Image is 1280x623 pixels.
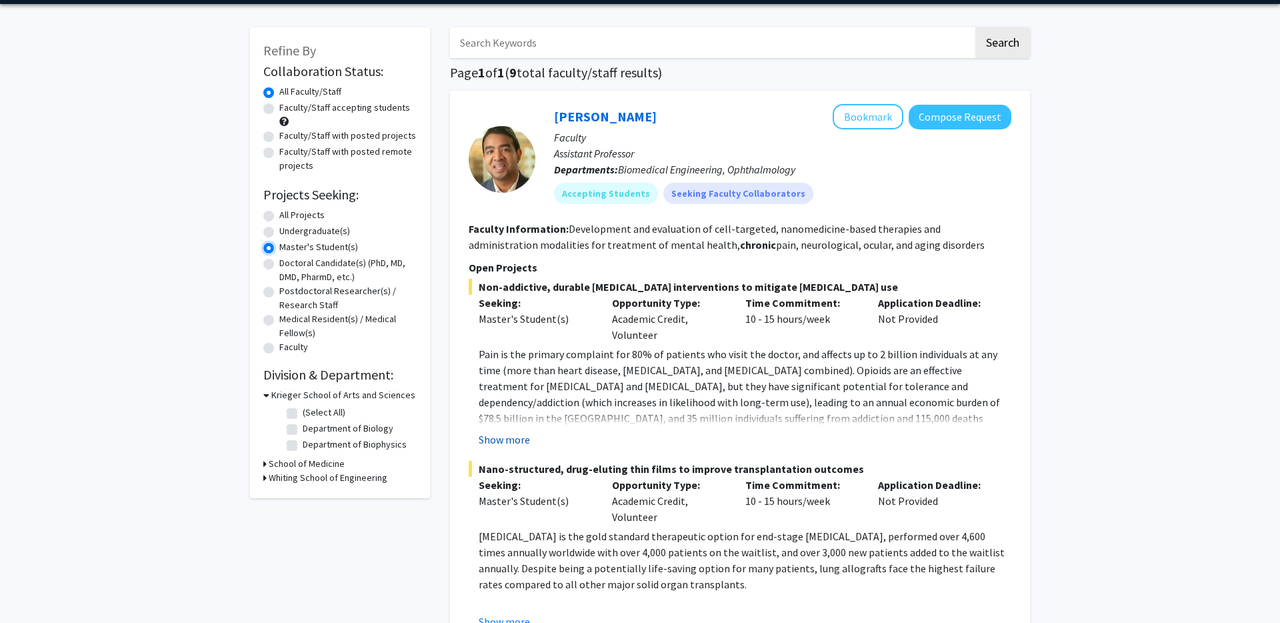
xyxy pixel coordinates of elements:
h3: School of Medicine [269,457,345,471]
mat-chip: Seeking Faculty Collaborators [663,183,813,204]
p: Application Deadline: [878,295,991,311]
label: Faculty [279,340,308,354]
div: 10 - 15 hours/week [735,295,869,343]
label: All Faculty/Staff [279,85,341,99]
p: Time Commitment: [745,295,859,311]
p: Pain is the primary complaint for 80% of patients who visit the doctor, and affects up to 2 billi... [479,346,1011,458]
label: Department of Biology [303,422,393,436]
h3: Krieger School of Arts and Sciences [271,388,415,402]
h3: Whiting School of Engineering [269,471,387,485]
p: Opportunity Type: [612,295,725,311]
label: Department of Biophysics [303,438,407,452]
label: Faculty/Staff with posted projects [279,129,416,143]
label: (Select All) [303,406,345,420]
p: Time Commitment: [745,477,859,493]
b: chronic [740,238,776,251]
fg-read-more: Development and evaluation of cell-targeted, nanomedicine-based therapies and administration moda... [469,222,985,251]
iframe: Chat [10,563,57,613]
b: Faculty Information: [469,222,569,235]
mat-chip: Accepting Students [554,183,658,204]
label: Postdoctoral Researcher(s) / Research Staff [279,284,417,312]
label: Undergraduate(s) [279,224,350,238]
div: Not Provided [868,295,1001,343]
p: Assistant Professor [554,145,1011,161]
p: Application Deadline: [878,477,991,493]
span: Biomedical Engineering, Ophthalmology [618,163,795,176]
a: [PERSON_NAME] [554,108,657,125]
b: Departments: [554,163,618,176]
h2: Division & Department: [263,367,417,383]
div: Master's Student(s) [479,493,592,509]
button: Add Kunal Parikh to Bookmarks [833,104,903,129]
div: 10 - 15 hours/week [735,477,869,525]
div: Master's Student(s) [479,311,592,327]
span: Refine By [263,42,316,59]
h2: Projects Seeking: [263,187,417,203]
div: Not Provided [868,477,1001,525]
p: Faculty [554,129,1011,145]
span: Nano-structured, drug-eluting thin films to improve transplantation outcomes [469,461,1011,477]
span: 9 [509,64,517,81]
p: Seeking: [479,477,592,493]
label: Faculty/Staff accepting students [279,101,410,115]
p: Open Projects [469,259,1011,275]
div: Academic Credit, Volunteer [602,295,735,343]
span: 1 [478,64,485,81]
p: Seeking: [479,295,592,311]
label: Master's Student(s) [279,240,358,254]
span: 1 [497,64,505,81]
label: Medical Resident(s) / Medical Fellow(s) [279,312,417,340]
label: All Projects [279,208,325,222]
h2: Collaboration Status: [263,63,417,79]
input: Search Keywords [450,27,973,58]
button: Show more [479,432,530,448]
label: Doctoral Candidate(s) (PhD, MD, DMD, PharmD, etc.) [279,256,417,284]
button: Search [975,27,1030,58]
span: Non-addictive, durable [MEDICAL_DATA] interventions to mitigate [MEDICAL_DATA] use [469,279,1011,295]
label: Faculty/Staff with posted remote projects [279,145,417,173]
p: Opportunity Type: [612,477,725,493]
button: Compose Request to Kunal Parikh [909,105,1011,129]
p: [MEDICAL_DATA] is the gold standard therapeutic option for end-stage [MEDICAL_DATA], performed ov... [479,528,1011,592]
div: Academic Credit, Volunteer [602,477,735,525]
h1: Page of ( total faculty/staff results) [450,65,1030,81]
